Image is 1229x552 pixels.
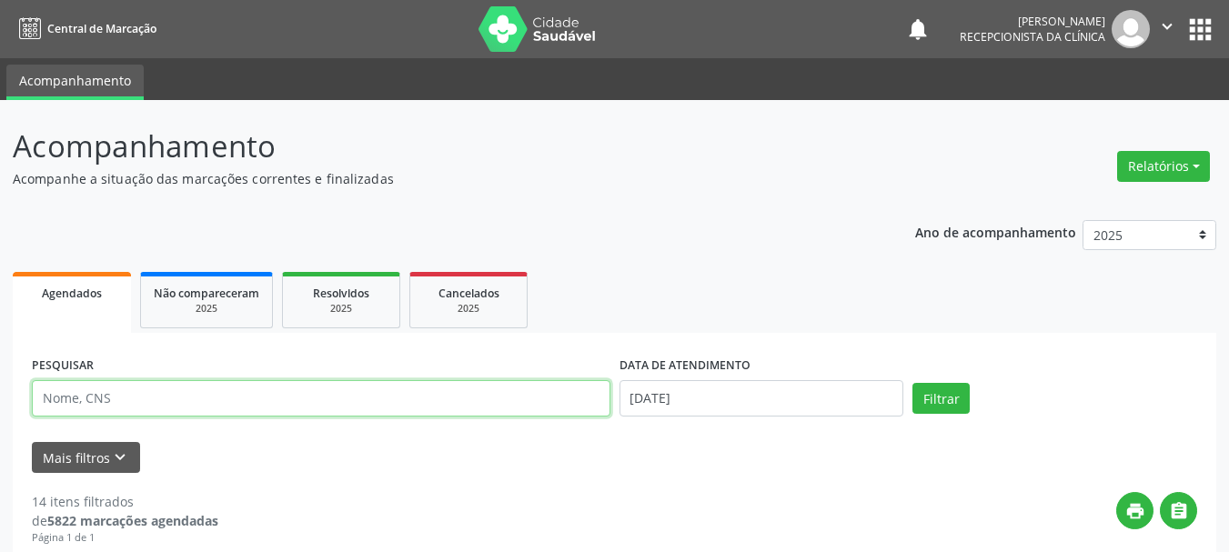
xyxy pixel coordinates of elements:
div: 14 itens filtrados [32,492,218,511]
a: Central de Marcação [13,14,156,44]
button: print [1116,492,1153,529]
span: Resolvidos [313,286,369,301]
div: [PERSON_NAME] [960,14,1105,29]
span: Recepcionista da clínica [960,29,1105,45]
i:  [1169,501,1189,521]
div: 2025 [154,302,259,316]
span: Cancelados [438,286,499,301]
span: Central de Marcação [47,21,156,36]
button: Filtrar [912,383,970,414]
button: notifications [905,16,931,42]
img: img [1112,10,1150,48]
div: 2025 [423,302,514,316]
span: Agendados [42,286,102,301]
p: Acompanhamento [13,124,855,169]
span: Não compareceram [154,286,259,301]
button:  [1160,492,1197,529]
div: 2025 [296,302,387,316]
i:  [1157,16,1177,36]
p: Acompanhe a situação das marcações correntes e finalizadas [13,169,855,188]
label: DATA DE ATENDIMENTO [620,352,750,380]
button: apps [1184,14,1216,45]
button:  [1150,10,1184,48]
i: keyboard_arrow_down [110,447,130,467]
input: Nome, CNS [32,380,610,417]
a: Acompanhamento [6,65,144,100]
p: Ano de acompanhamento [915,220,1076,243]
input: Selecione um intervalo [620,380,904,417]
label: PESQUISAR [32,352,94,380]
button: Mais filtroskeyboard_arrow_down [32,442,140,474]
button: Relatórios [1117,151,1210,182]
i: print [1125,501,1145,521]
strong: 5822 marcações agendadas [47,512,218,529]
div: de [32,511,218,530]
div: Página 1 de 1 [32,530,218,546]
